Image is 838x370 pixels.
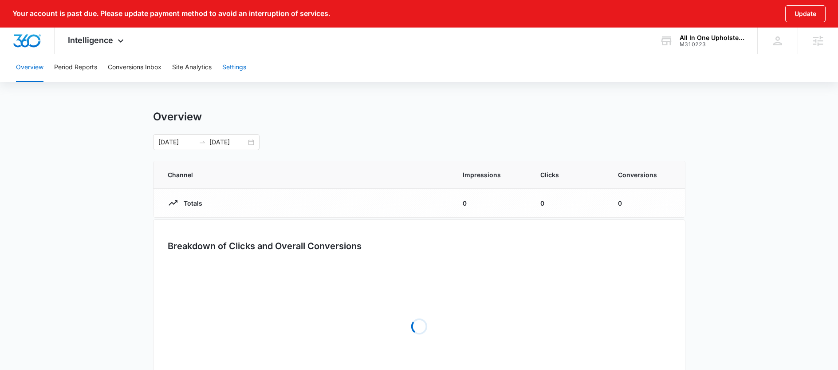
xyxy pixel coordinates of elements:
[16,53,43,82] button: Overview
[168,239,362,253] h3: Breakdown of Clicks and Overall Conversions
[168,170,441,179] span: Channel
[463,170,519,179] span: Impressions
[178,199,202,208] p: Totals
[452,189,530,218] td: 0
[209,137,246,147] input: End date
[68,36,113,45] span: Intelligence
[172,53,212,82] button: Site Analytics
[12,9,330,18] p: Your account is past due. Please update payment method to avoid an interruption of services.
[108,53,161,82] button: Conversions Inbox
[55,28,139,54] div: Intelligence
[199,139,206,146] span: to
[54,53,97,82] button: Period Reports
[618,170,671,179] span: Conversions
[785,5,826,22] button: Update
[607,189,685,218] td: 0
[199,139,206,146] span: swap-right
[153,110,202,123] h1: Overview
[540,170,597,179] span: Clicks
[680,41,744,48] div: account id
[222,53,246,82] button: Settings
[680,34,744,41] div: account name
[530,189,607,218] td: 0
[158,137,195,147] input: Start date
